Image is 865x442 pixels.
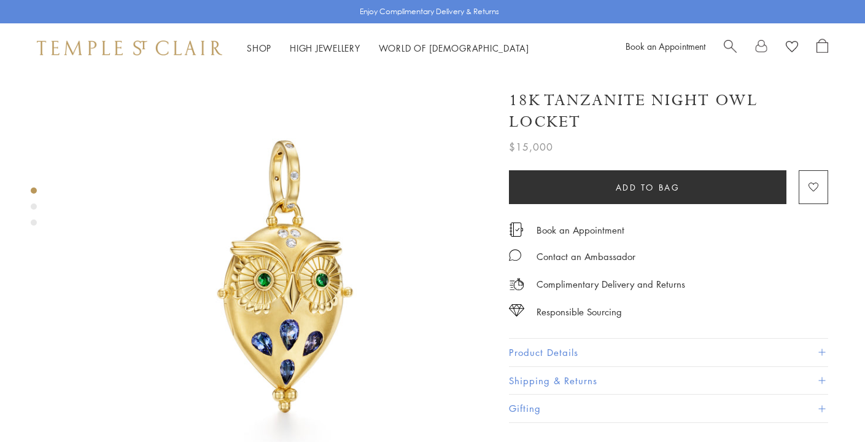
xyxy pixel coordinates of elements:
a: Open Shopping Bag [817,39,828,57]
a: Book an Appointment [537,223,624,237]
img: MessageIcon-01_2.svg [509,249,521,261]
img: Temple St. Clair [37,41,222,55]
a: High JewelleryHigh Jewellery [290,42,360,54]
img: icon_appointment.svg [509,223,524,237]
button: Add to bag [509,170,786,204]
p: Enjoy Complimentary Delivery & Returns [360,6,499,18]
a: Book an Appointment [626,40,705,52]
h1: 18K Tanzanite Night Owl Locket [509,90,828,133]
a: View Wishlist [786,39,798,57]
nav: Main navigation [247,41,529,56]
button: Gifting [509,395,828,422]
span: $15,000 [509,139,553,155]
div: Product gallery navigation [31,184,37,235]
button: Product Details [509,339,828,366]
button: Shipping & Returns [509,367,828,395]
a: World of [DEMOGRAPHIC_DATA]World of [DEMOGRAPHIC_DATA] [379,42,529,54]
p: Complimentary Delivery and Returns [537,277,685,292]
div: Contact an Ambassador [537,249,635,264]
a: ShopShop [247,42,271,54]
div: Responsible Sourcing [537,304,622,320]
img: icon_sourcing.svg [509,304,524,317]
span: Add to bag [616,181,680,194]
a: Search [724,39,737,57]
img: icon_delivery.svg [509,277,524,292]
